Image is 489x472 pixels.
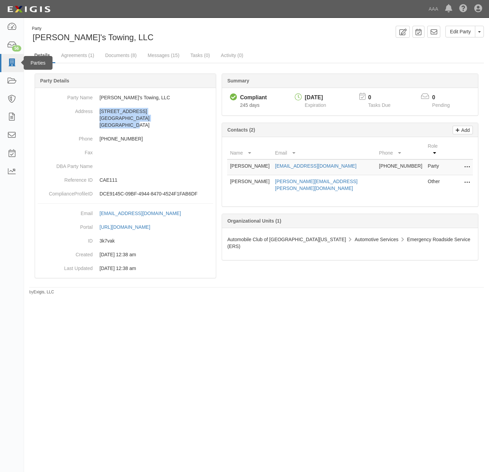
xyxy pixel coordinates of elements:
[38,91,93,101] dt: Party Name
[34,290,54,294] a: Exigis, LLC
[185,48,215,62] a: Tasks (0)
[272,140,376,159] th: Email
[240,102,259,108] span: Since 01/22/2025
[376,140,425,159] th: Phone
[38,91,213,104] dd: [PERSON_NAME]'s Towing, LLC
[40,78,69,83] b: Party Details
[100,211,188,216] a: [EMAIL_ADDRESS][DOMAIN_NAME]
[38,261,93,272] dt: Last Updated
[29,26,252,43] div: Nathan's Towing, LLC
[100,210,181,217] div: [EMAIL_ADDRESS][DOMAIN_NAME]
[230,94,237,101] i: Compliant
[305,94,326,102] div: [DATE]
[275,163,357,169] a: [EMAIL_ADDRESS][DOMAIN_NAME]
[38,159,93,170] dt: DBA Party Name
[354,237,398,242] span: Automotive Services
[227,159,272,175] td: [PERSON_NAME]
[240,94,267,102] div: Compliant
[227,218,281,224] b: Organizational Units (1)
[38,248,93,258] dt: Created
[38,234,213,248] dd: 3k7vak
[275,179,358,191] a: [PERSON_NAME][EMAIL_ADDRESS][PERSON_NAME][DOMAIN_NAME]
[29,289,54,295] small: by
[425,140,445,159] th: Role
[38,248,213,261] dd: 03/10/2023 12:38 am
[227,175,272,195] td: [PERSON_NAME]
[453,126,473,134] a: Add
[38,104,93,115] dt: Address
[29,48,55,63] a: Details
[38,187,93,197] dt: ComplianceProfileID
[100,48,142,62] a: Documents (8)
[425,159,445,175] td: Party
[368,94,399,102] p: 0
[38,132,213,146] dd: [PHONE_NUMBER]
[459,5,467,13] i: Help Center - Complianz
[432,102,450,108] span: Pending
[368,102,391,108] span: Tasks Due
[38,220,93,231] dt: Portal
[33,33,153,42] span: [PERSON_NAME]'s Towing, LLC
[38,132,93,142] dt: Phone
[38,261,213,275] dd: 03/10/2023 12:38 am
[38,206,93,217] dt: Email
[100,177,213,183] p: CAE111
[459,126,470,134] p: Add
[432,94,458,102] p: 0
[142,48,185,62] a: Messages (15)
[38,146,93,156] dt: Fax
[56,48,99,62] a: Agreements (1)
[216,48,248,62] a: Activity (0)
[227,127,255,133] b: Contacts (2)
[24,56,53,70] div: Parties
[5,3,53,15] img: logo-5460c22ac91f19d4615b14bd174203de0afe785f0fc80cf4dbbc73dc1793850b.png
[376,159,425,175] td: [PHONE_NUMBER]
[38,173,93,183] dt: Reference ID
[305,102,326,108] span: Expiration
[38,234,93,244] dt: ID
[227,78,249,83] b: Summary
[445,26,475,37] a: Edit Party
[100,224,158,230] a: [URL][DOMAIN_NAME]
[227,140,272,159] th: Name
[32,26,153,32] div: Party
[38,104,213,132] dd: [STREET_ADDRESS] [GEOGRAPHIC_DATA] [GEOGRAPHIC_DATA]
[100,190,213,197] p: DCE9145C-09BF-4944-8470-4524F1FAB6DF
[227,237,346,242] span: Automobile Club of [GEOGRAPHIC_DATA][US_STATE]
[425,2,442,16] a: AAA
[12,45,21,52] div: 56
[425,175,445,195] td: Other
